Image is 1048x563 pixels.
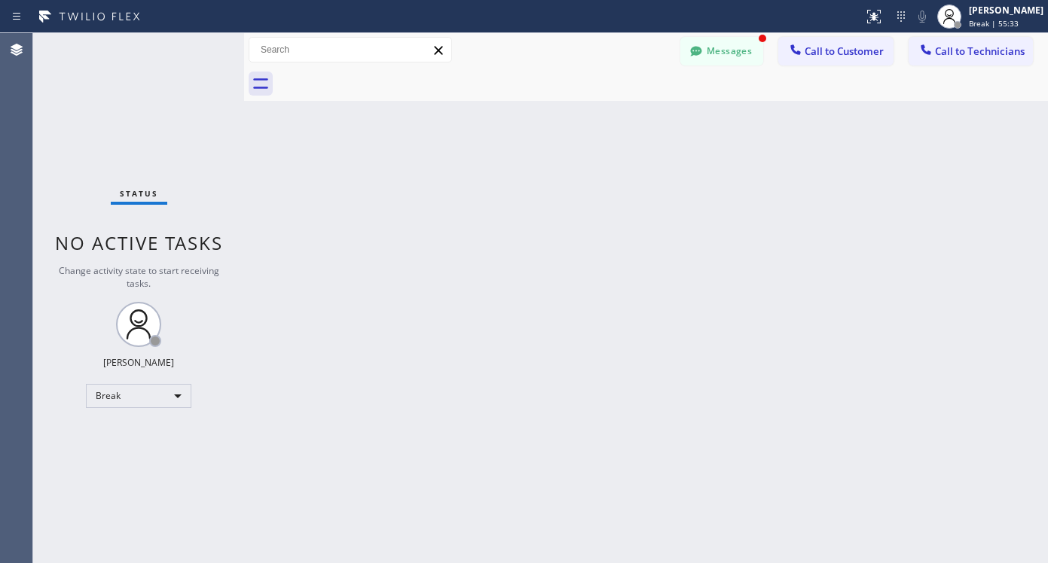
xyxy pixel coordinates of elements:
[86,384,191,408] div: Break
[59,264,219,290] span: Change activity state to start receiving tasks.
[969,4,1043,17] div: [PERSON_NAME]
[805,44,884,58] span: Call to Customer
[778,37,894,65] button: Call to Customer
[120,188,158,199] span: Status
[969,18,1019,29] span: Break | 55:33
[935,44,1025,58] span: Call to Technicians
[912,6,933,27] button: Mute
[55,230,223,255] span: No active tasks
[680,37,763,65] button: Messages
[909,37,1033,65] button: Call to Technicians
[103,356,174,369] div: [PERSON_NAME]
[249,38,451,62] input: Search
